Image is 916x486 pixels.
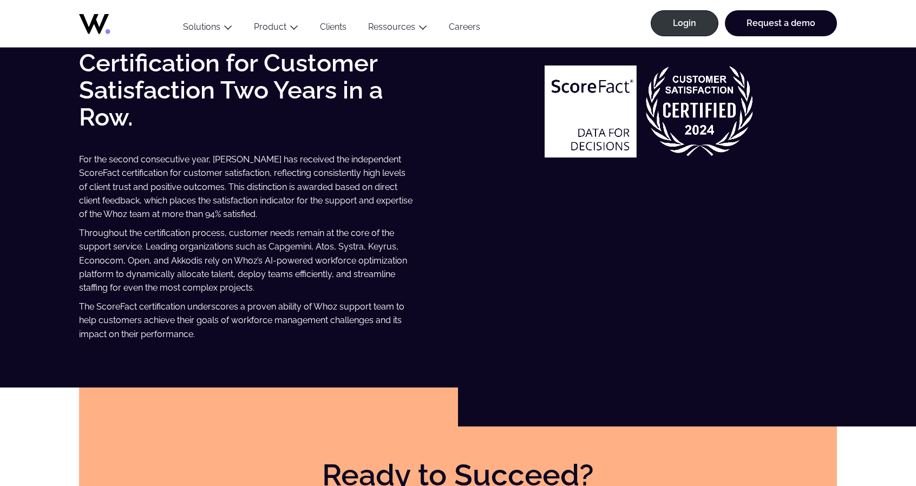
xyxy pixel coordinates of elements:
a: Ressources [368,22,415,32]
a: Careers [438,22,491,36]
a: Login [651,10,718,36]
button: Product [243,22,309,36]
p: For the second consecutive year, [PERSON_NAME] has received the independent ScoreFact certificati... [79,153,415,221]
a: Request a demo [725,10,837,36]
button: Ressources [357,22,438,36]
p: Throughout the certification process, customer needs remain at the core of the support service. L... [79,226,415,294]
p: The ScoreFact certification underscores a proven ability of Whoz support team to help customers a... [79,300,415,341]
button: Solutions [172,22,243,36]
a: Clients [309,22,357,36]
iframe: Chatbot [845,415,901,471]
a: Product [254,22,286,32]
h3: Whoz Earns ScoreFact Certification for Customer Satisfaction Two Years in a Row. [79,23,415,131]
